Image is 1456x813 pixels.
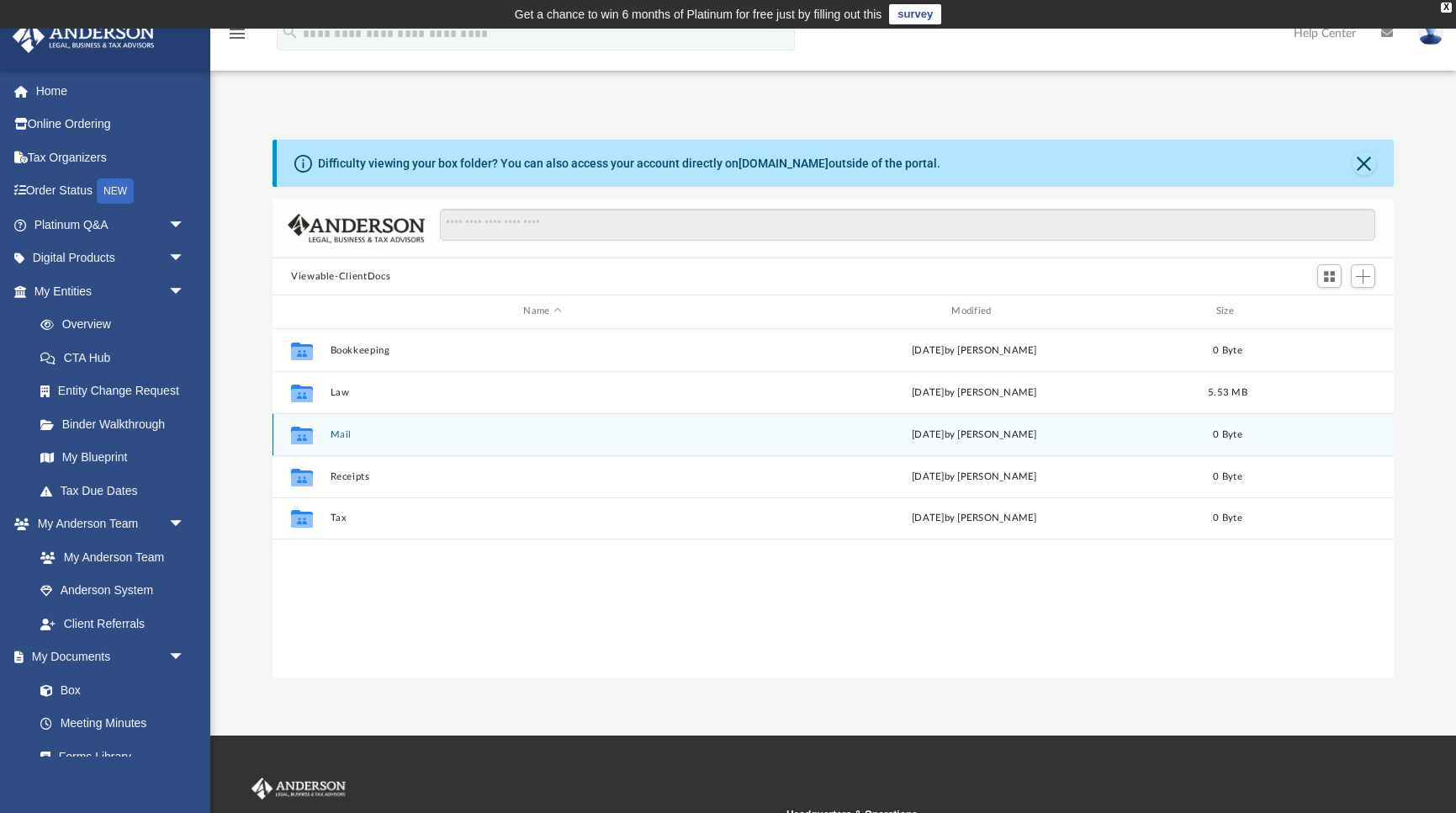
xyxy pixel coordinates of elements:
i: search [281,23,299,41]
span: 0 Byte [1213,513,1242,523]
button: Tax [331,513,755,523]
a: My Anderson Team [24,540,193,574]
span: 0 Byte [1213,471,1242,481]
a: Home [12,74,210,108]
a: Forms Library [24,740,193,773]
div: grid [273,329,1394,677]
span: 5.53 MB [1208,387,1247,396]
i: menu [227,24,247,44]
div: [DATE] by [PERSON_NAME] [762,343,1187,358]
div: [DATE] by [PERSON_NAME] [762,469,1187,484]
div: id [1268,304,1386,319]
span: arrow_drop_down [168,274,202,309]
a: Platinum Q&Aarrow_drop_down [12,208,210,242]
a: menu [227,32,247,44]
a: Overview [24,308,210,342]
div: Get a chance to win 6 months of Platinum for free just by filling out this [515,4,882,24]
button: Close [1353,151,1376,175]
div: id [280,304,322,319]
div: Name [330,304,754,319]
img: Anderson Advisors Platinum Portal [248,778,349,800]
a: [DOMAIN_NAME] [739,157,829,170]
a: Digital Productsarrow_drop_down [12,242,210,275]
img: User Pic [1418,21,1443,45]
a: My Anderson Teamarrow_drop_down [12,507,202,541]
span: arrow_drop_down [168,242,202,276]
button: Receipts [331,471,755,482]
button: Bookkeeping [331,345,755,356]
a: My Documentsarrow_drop_down [12,640,202,674]
a: Box [24,673,193,707]
div: [DATE] by [PERSON_NAME] [762,427,1187,442]
span: arrow_drop_down [168,507,202,542]
div: NEW [97,178,134,204]
button: Viewable-ClientDocs [291,269,390,284]
span: arrow_drop_down [168,640,202,675]
a: My Blueprint [24,441,202,475]
input: Search files and folders [440,209,1375,241]
a: Anderson System [24,574,202,608]
a: Tax Due Dates [24,474,210,507]
span: 0 Byte [1213,429,1242,438]
a: CTA Hub [24,341,210,375]
a: Binder Walkthrough [24,407,210,441]
div: [DATE] by [PERSON_NAME] [762,385,1187,400]
a: Tax Organizers [12,141,210,174]
a: Meeting Minutes [24,707,202,741]
a: My Entitiesarrow_drop_down [12,274,210,308]
button: Switch to Grid View [1317,264,1342,288]
a: survey [889,4,941,24]
button: Mail [331,429,755,440]
div: close [1441,3,1452,13]
div: Difficulty viewing your box folder? You can also access your account directly on outside of the p... [318,155,940,173]
img: Anderson Advisors Platinum Portal [8,20,160,53]
a: Entity Change Request [24,375,210,408]
div: [DATE] by [PERSON_NAME] [762,511,1187,526]
a: Order StatusNEW [12,174,210,209]
button: Add [1351,264,1376,288]
span: arrow_drop_down [168,208,202,242]
button: Law [331,387,755,398]
span: 0 Byte [1213,345,1242,354]
a: Online Ordering [12,108,210,141]
div: Size [1194,304,1262,319]
div: Modified [762,304,1187,319]
a: Client Referrals [24,607,202,640]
